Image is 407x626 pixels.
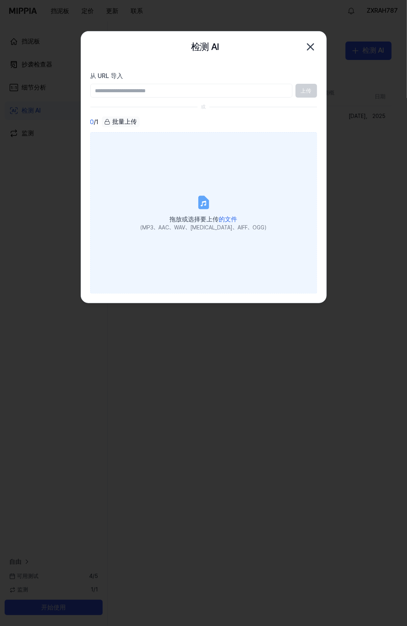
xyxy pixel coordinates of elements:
[219,216,238,223] span: 的文件
[201,104,206,110] div: 或
[90,118,94,127] span: 0
[102,116,140,128] button: 批量上传
[138,224,270,232] div: （MP3、AAC、WAV、[MEDICAL_DATA]、AIFF、OGG）
[170,216,238,223] span: 拖放或选择要上传
[90,116,99,128] div: /
[113,117,137,126] font: 批量上传
[90,71,317,81] label: 从 URL 导入
[191,40,219,54] h2: 检测 AI
[96,118,99,127] font: 1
